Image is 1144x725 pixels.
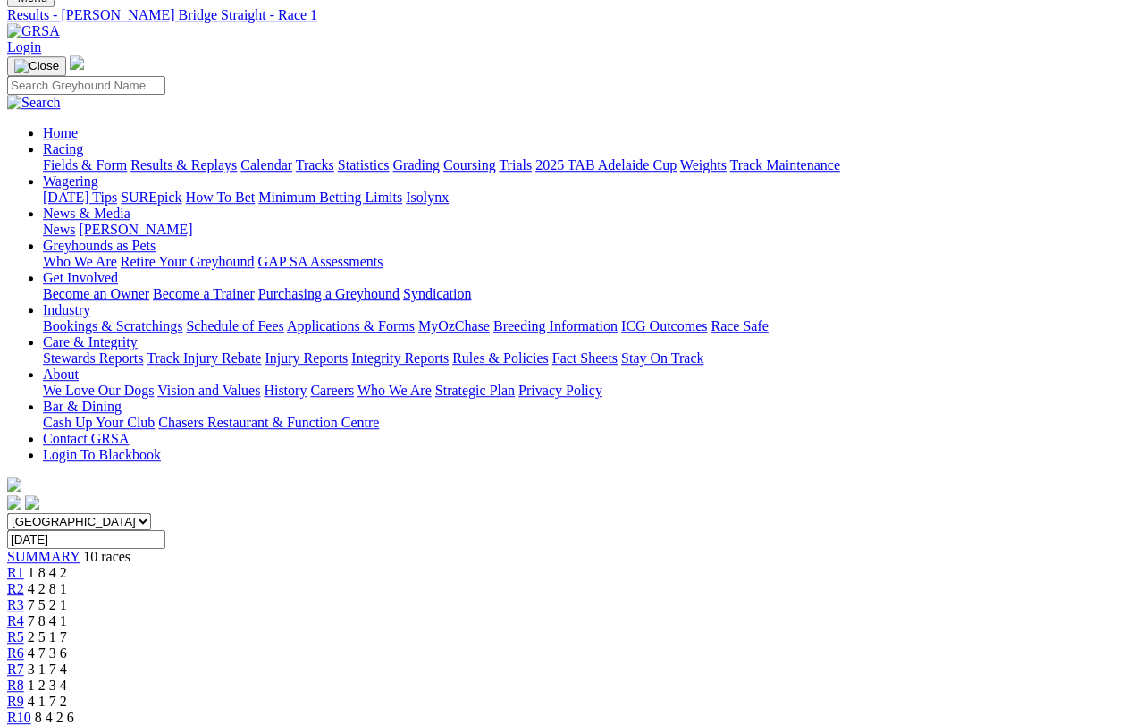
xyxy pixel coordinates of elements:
[7,549,80,564] a: SUMMARY
[28,694,67,709] span: 4 1 7 2
[418,318,490,333] a: MyOzChase
[43,318,1137,334] div: Industry
[147,350,261,366] a: Track Injury Rebate
[264,383,307,398] a: History
[7,581,24,596] a: R2
[621,350,703,366] a: Stay On Track
[43,431,129,446] a: Contact GRSA
[7,662,24,677] a: R7
[403,286,471,301] a: Syndication
[43,141,83,156] a: Racing
[499,157,532,173] a: Trials
[43,254,1137,270] div: Greyhounds as Pets
[680,157,727,173] a: Weights
[43,125,78,140] a: Home
[43,350,143,366] a: Stewards Reports
[153,286,255,301] a: Become a Trainer
[535,157,677,173] a: 2025 TAB Adelaide Cup
[28,662,67,677] span: 3 1 7 4
[43,238,156,253] a: Greyhounds as Pets
[7,56,66,76] button: Toggle navigation
[7,710,31,725] a: R10
[70,55,84,70] img: logo-grsa-white.png
[28,613,67,628] span: 7 8 4 1
[265,350,348,366] a: Injury Reports
[621,318,707,333] a: ICG Outcomes
[518,383,602,398] a: Privacy Policy
[43,286,149,301] a: Become an Owner
[7,23,60,39] img: GRSA
[28,645,67,661] span: 4 7 3 6
[7,530,165,549] input: Select date
[493,318,618,333] a: Breeding Information
[83,549,130,564] span: 10 races
[186,318,283,333] a: Schedule of Fees
[28,597,67,612] span: 7 5 2 1
[7,565,24,580] a: R1
[43,383,154,398] a: We Love Our Dogs
[7,694,24,709] a: R9
[28,629,67,645] span: 2 5 1 7
[7,678,24,693] a: R8
[43,383,1137,399] div: About
[310,383,354,398] a: Careers
[7,613,24,628] a: R4
[43,447,161,462] a: Login To Blackbook
[7,597,24,612] span: R3
[552,350,618,366] a: Fact Sheets
[287,318,415,333] a: Applications & Forms
[43,302,90,317] a: Industry
[157,383,260,398] a: Vision and Values
[7,76,165,95] input: Search
[435,383,515,398] a: Strategic Plan
[43,415,1137,431] div: Bar & Dining
[43,367,79,382] a: About
[7,495,21,510] img: facebook.svg
[43,157,1137,173] div: Racing
[43,415,155,430] a: Cash Up Your Club
[186,190,256,205] a: How To Bet
[43,222,75,237] a: News
[28,565,67,580] span: 1 8 4 2
[7,629,24,645] a: R5
[43,334,138,350] a: Care & Integrity
[258,190,402,205] a: Minimum Betting Limits
[43,190,117,205] a: [DATE] Tips
[14,59,59,73] img: Close
[730,157,840,173] a: Track Maintenance
[43,318,182,333] a: Bookings & Scratchings
[338,157,390,173] a: Statistics
[43,157,127,173] a: Fields & Form
[121,254,255,269] a: Retire Your Greyhound
[393,157,440,173] a: Grading
[43,190,1137,206] div: Wagering
[79,222,192,237] a: [PERSON_NAME]
[28,678,67,693] span: 1 2 3 4
[130,157,237,173] a: Results & Replays
[7,477,21,492] img: logo-grsa-white.png
[43,222,1137,238] div: News & Media
[43,173,98,189] a: Wagering
[357,383,432,398] a: Who We Are
[258,286,400,301] a: Purchasing a Greyhound
[158,415,379,430] a: Chasers Restaurant & Function Centre
[121,190,181,205] a: SUREpick
[406,190,449,205] a: Isolynx
[7,7,1137,23] div: Results - [PERSON_NAME] Bridge Straight - Race 1
[43,399,122,414] a: Bar & Dining
[452,350,549,366] a: Rules & Policies
[25,495,39,510] img: twitter.svg
[43,286,1137,302] div: Get Involved
[7,95,61,111] img: Search
[240,157,292,173] a: Calendar
[43,350,1137,367] div: Care & Integrity
[7,645,24,661] a: R6
[43,206,130,221] a: News & Media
